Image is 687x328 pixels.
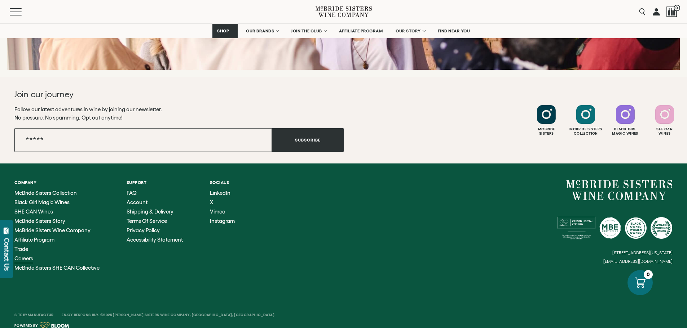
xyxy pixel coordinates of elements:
[14,105,344,122] p: Follow our latest adventures in wine by joining our newsletter. No pressure. No spamming. Opt out...
[14,190,77,196] span: McBride Sisters Collection
[210,199,213,205] span: X
[286,24,331,38] a: JOIN THE CLUB
[127,218,183,224] a: Terms of Service
[567,127,604,136] div: Mcbride Sisters Collection
[567,105,604,136] a: Follow McBride Sisters Collection on Instagram Mcbride SistersCollection
[14,324,38,328] span: Powered by
[210,199,235,205] a: X
[14,208,53,215] span: SHE CAN Wines
[127,237,183,243] a: Accessibility Statement
[14,246,100,252] a: Trade
[127,228,183,233] a: Privacy Policy
[14,227,91,233] span: McBride Sisters Wine Company
[607,127,644,136] div: Black Girl Magic Wines
[14,237,54,243] span: Affiliate Program
[127,218,167,224] span: Terms of Service
[14,199,70,205] span: Black Girl Magic Wines
[127,227,160,233] span: Privacy Policy
[433,24,475,38] a: FIND NEAR YOU
[528,105,565,136] a: Follow McBride Sisters on Instagram McbrideSisters
[14,218,65,224] span: McBride Sisters Story
[14,190,100,196] a: McBride Sisters Collection
[566,180,673,200] a: McBride Sisters Wine Company
[241,24,283,38] a: OUR BRANDS
[528,127,565,136] div: Mcbride Sisters
[3,238,10,271] div: Contact Us
[217,28,229,33] span: SHOP
[674,5,680,11] span: 0
[14,89,311,100] h2: Join our journey
[246,28,274,33] span: OUR BRANDS
[14,128,272,152] input: Email
[127,209,183,215] a: Shipping & Delivery
[127,190,137,196] span: FAQ
[127,199,183,205] a: Account
[291,28,322,33] span: JOIN THE CLUB
[127,208,173,215] span: Shipping & Delivery
[10,8,36,15] button: Mobile Menu Trigger
[210,208,225,215] span: Vimeo
[14,313,54,317] span: Site By
[127,199,147,205] span: Account
[438,28,470,33] span: FIND NEAR YOU
[14,246,28,252] span: Trade
[334,24,388,38] a: AFFILIATE PROGRAM
[14,209,100,215] a: SHE CAN Wines
[14,228,100,233] a: McBride Sisters Wine Company
[14,265,100,271] a: McBride Sisters SHE CAN Collective
[212,24,238,38] a: SHOP
[603,259,673,264] small: [EMAIL_ADDRESS][DOMAIN_NAME]
[210,190,235,196] a: LinkedIn
[14,255,33,261] span: Careers
[646,127,683,136] div: She Can Wines
[644,270,653,279] div: 0
[396,28,421,33] span: OUR STORY
[127,190,183,196] a: FAQ
[210,209,235,215] a: Vimeo
[607,105,644,136] a: Follow Black Girl Magic Wines on Instagram Black GirlMagic Wines
[28,313,54,317] a: Manufactur
[14,218,100,224] a: McBride Sisters Story
[612,250,673,255] small: [STREET_ADDRESS][US_STATE]
[646,105,683,136] a: Follow SHE CAN Wines on Instagram She CanWines
[62,313,276,317] span: Enjoy Responsibly. ©2025 [PERSON_NAME] Sisters Wine Company, [GEOGRAPHIC_DATA], [GEOGRAPHIC_DATA].
[14,199,100,205] a: Black Girl Magic Wines
[14,256,100,261] a: Careers
[14,237,100,243] a: Affiliate Program
[210,190,230,196] span: LinkedIn
[210,218,235,224] a: Instagram
[272,128,344,152] button: Subscribe
[339,28,383,33] span: AFFILIATE PROGRAM
[391,24,430,38] a: OUR STORY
